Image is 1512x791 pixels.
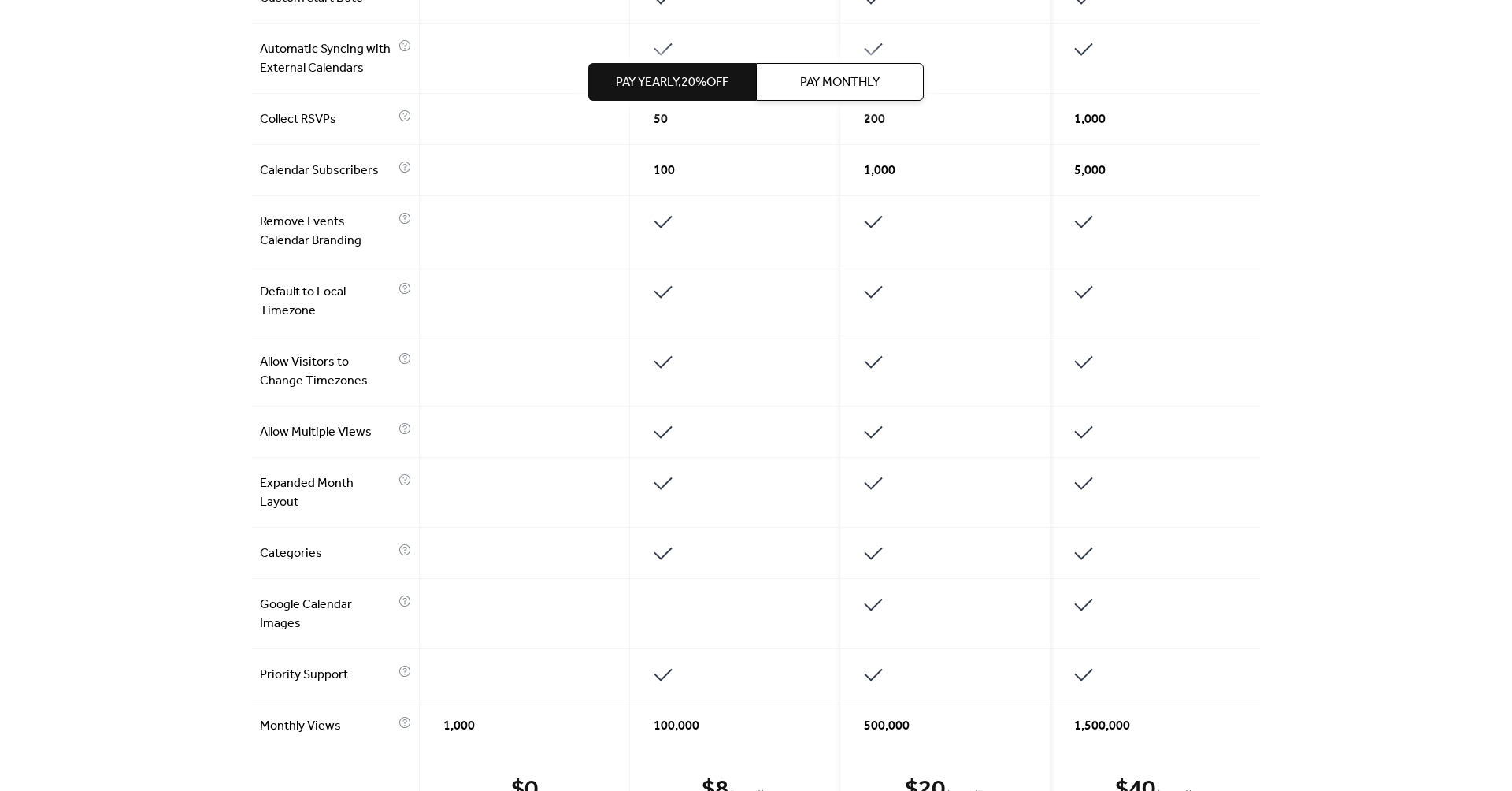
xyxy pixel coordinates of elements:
[260,474,395,512] span: Expanded Month Layout
[260,596,395,633] span: Google Calendar Images
[260,283,395,321] span: Default to Local Timezone
[654,717,699,736] span: 100,000
[864,717,910,736] span: 500,000
[1074,717,1130,736] span: 1,500,000
[260,544,395,563] span: Categories
[260,717,395,736] span: Monthly Views
[1074,162,1106,180] span: 5,000
[260,423,395,442] span: Allow Multiple Views
[588,63,756,101] button: Pay Yearly,20%off
[260,666,395,685] span: Priority Support
[260,162,395,180] span: Calendar Subscribers
[800,73,880,92] span: Pay Monthly
[756,63,924,101] button: Pay Monthly
[260,213,395,251] span: Remove Events Calendar Branding
[443,717,475,736] span: 1,000
[1074,110,1106,129] span: 1,000
[864,162,895,180] span: 1,000
[260,110,395,129] span: Collect RSVPs
[260,353,395,391] span: Allow Visitors to Change Timezones
[654,162,675,180] span: 100
[260,40,395,78] span: Automatic Syncing with External Calendars
[616,73,728,92] span: Pay Yearly, 20% off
